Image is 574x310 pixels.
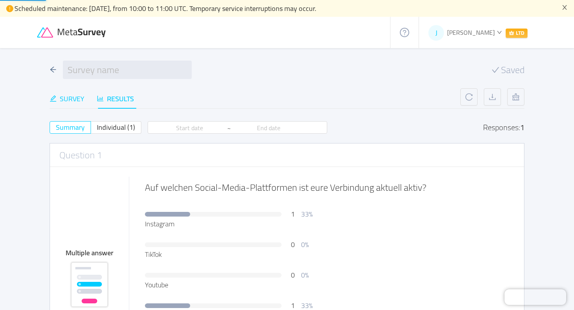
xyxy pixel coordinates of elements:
[497,30,502,35] i: icon: down
[97,121,135,134] span: Individual (1)
[66,249,113,256] div: Multiple answer
[506,29,528,38] span: LTD
[291,269,295,281] span: 0
[56,121,85,134] span: Summary
[97,93,134,104] div: Results
[97,95,104,102] i: icon: bar-chart
[492,66,499,74] i: icon: check
[435,25,437,41] span: J
[145,280,281,290] div: Youtube
[301,238,309,251] span: 0%
[145,249,281,260] div: TikTok
[509,30,514,36] i: icon: crown
[460,88,478,106] button: icon: reload
[504,289,566,305] iframe: Chatra live chat
[59,148,102,162] h3: Question 1
[50,65,57,75] div: icon: arrow-left
[562,4,568,11] i: icon: close
[400,28,409,37] i: icon: question-circle
[6,5,13,12] i: icon: exclamation-circle
[291,208,295,220] span: 1
[50,93,84,104] div: Survey
[501,65,524,75] span: Saved
[447,27,495,38] span: [PERSON_NAME]
[145,183,508,192] div: Auf welchen Social-Media-Plattformen ist eure Verbindung aktuell aktiv?
[562,3,568,12] button: icon: close
[152,124,227,132] input: Start date
[484,88,501,106] button: icon: download
[291,238,295,251] span: 0
[301,208,313,220] span: 33%
[63,61,192,79] input: Survey name
[145,219,281,229] div: Instagram
[50,95,57,102] i: icon: edit
[231,124,306,132] input: End date
[301,269,309,281] span: 0%
[520,120,524,134] div: 1
[483,124,524,131] div: Responses:
[50,66,57,73] i: icon: arrow-left
[14,2,316,15] span: Scheduled maintenance: [DATE], from 10:00 to 11:00 UTC. Temporary service interruptions may occur.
